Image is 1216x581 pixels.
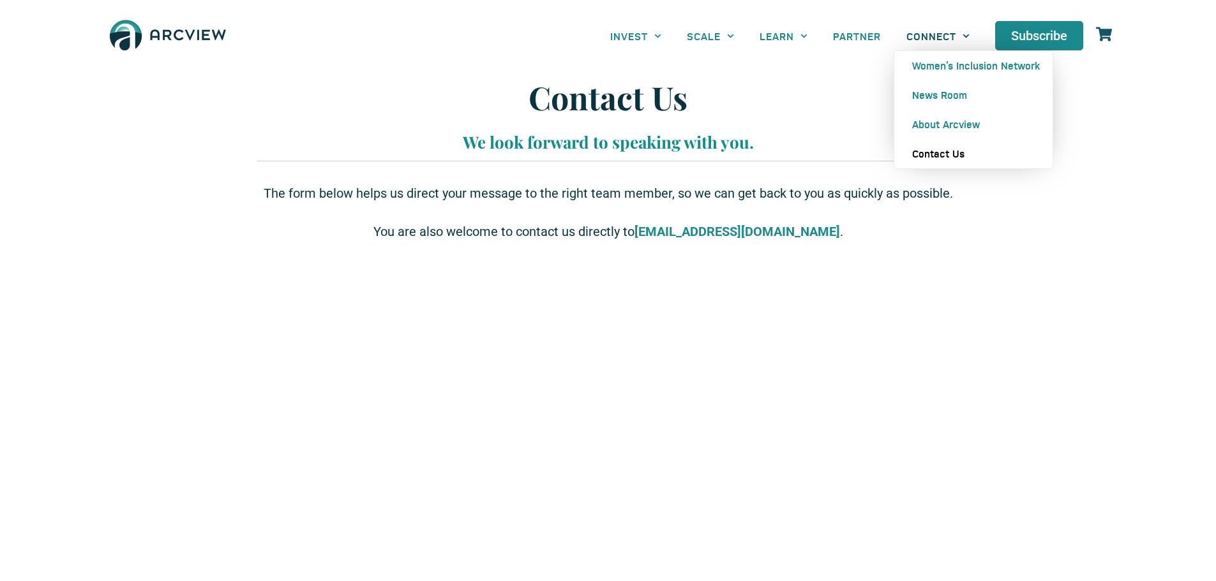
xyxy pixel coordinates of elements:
[634,224,840,239] strong: [EMAIL_ADDRESS][DOMAIN_NAME]
[104,13,232,59] img: The Arcview Group
[894,22,982,50] a: CONNECT
[264,129,953,154] p: We look forward to speaking with you.
[264,186,953,201] span: The form below helps us direct your message to the right team member, so we can get back to you a...
[894,80,1053,110] a: News Room
[747,22,820,50] a: LEARN
[634,224,840,241] a: [EMAIL_ADDRESS][DOMAIN_NAME]
[264,78,953,117] h1: Contact Us
[894,51,1053,80] a: Women’s Inclusion Network
[995,21,1083,50] a: Subscribe
[264,222,953,241] p: You are also welcome to contact us directly to .
[894,50,1053,169] ul: CONNECT
[674,22,747,50] a: SCALE
[1011,29,1067,42] span: Subscribe
[820,22,894,50] a: PARTNER
[894,110,1053,139] a: About Arcview
[597,22,983,50] nav: Menu
[894,139,1053,168] a: Contact Us
[597,22,674,50] a: INVEST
